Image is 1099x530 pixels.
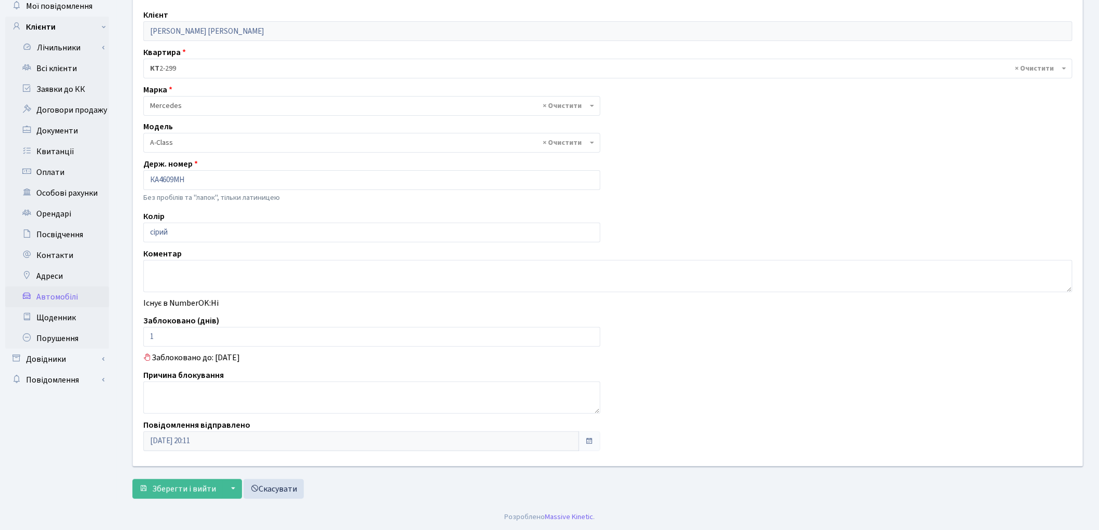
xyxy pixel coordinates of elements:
[244,479,304,499] a: Скасувати
[5,328,109,349] a: Порушення
[143,158,198,170] label: Держ. номер
[136,351,1080,364] div: Заблоковано до: [DATE]
[12,37,109,58] a: Лічильники
[143,9,168,21] label: Клієнт
[143,133,600,153] span: A-Class
[5,307,109,328] a: Щоденник
[143,96,600,116] span: Mercedes
[5,120,109,141] a: Документи
[5,224,109,245] a: Посвідчення
[5,162,109,183] a: Оплати
[150,63,159,74] b: КТ
[143,59,1073,78] span: <b>КТ</b>&nbsp;&nbsp;&nbsp;&nbsp;2-299
[143,248,182,260] label: Коментар
[5,266,109,287] a: Адреси
[5,100,109,120] a: Договори продажу
[5,370,109,390] a: Повідомлення
[143,192,600,203] p: Без пробілів та "лапок", тільки латиницею
[143,210,165,223] label: Колір
[5,79,109,100] a: Заявки до КК
[143,419,250,431] label: Повідомлення відправлено
[150,101,587,111] span: Mercedes
[152,483,216,495] span: Зберегти і вийти
[26,1,92,12] span: Мої повідомлення
[5,141,109,162] a: Квитанції
[5,245,109,266] a: Контакти
[5,183,109,203] a: Особові рахунки
[143,120,173,133] label: Модель
[5,203,109,224] a: Орендарі
[5,349,109,370] a: Довідники
[132,479,223,499] button: Зберегти і вийти
[150,138,587,148] span: A-Class
[543,138,582,148] span: Видалити всі елементи
[143,46,186,59] label: Квартира
[150,63,1060,74] span: <b>КТ</b>&nbsp;&nbsp;&nbsp;&nbsp;2-299
[5,287,109,307] a: Автомобілі
[211,297,219,309] span: Ні
[143,369,224,382] label: Причина блокування
[136,297,1080,309] div: Існує в NumberOK:
[143,84,172,96] label: Марка
[5,17,109,37] a: Клієнти
[545,511,593,522] a: Massive Kinetic
[5,58,109,79] a: Всі клієнти
[1015,63,1054,74] span: Видалити всі елементи
[543,101,582,111] span: Видалити всі елементи
[143,315,219,327] label: Заблоковано (днів)
[504,511,595,523] div: Розроблено .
